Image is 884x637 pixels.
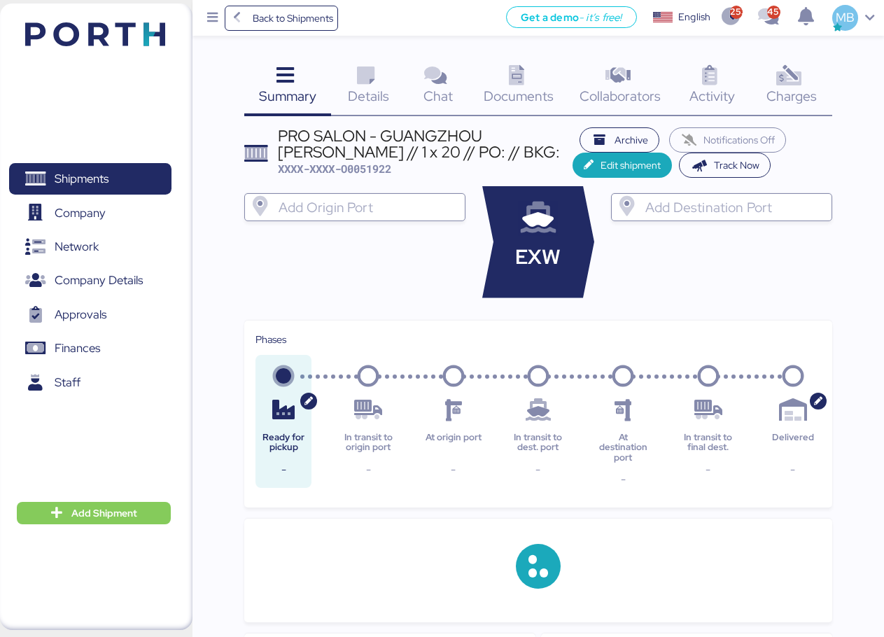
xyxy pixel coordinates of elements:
span: Staff [55,372,80,393]
input: Add Destination Port [643,199,826,216]
div: - [426,461,482,478]
span: Network [55,237,99,257]
div: English [678,10,710,24]
span: Finances [55,338,100,358]
span: Documents [484,87,554,105]
span: Details [348,87,389,105]
div: At destination port [595,433,651,463]
span: Add Shipment [71,505,137,521]
span: Back to Shipments [253,10,333,27]
span: EXW [515,242,561,272]
div: - [340,461,396,478]
div: In transit to dest. port [510,433,566,453]
span: MB [836,8,855,27]
span: Notifications Off [703,132,775,148]
div: - [765,461,821,478]
button: Notifications Off [669,127,787,153]
button: Add Shipment [17,502,171,524]
div: - [255,461,311,478]
button: Track Now [679,153,771,178]
span: Company [55,203,106,223]
span: Company Details [55,270,143,290]
span: Edit shipment [601,157,661,174]
a: Network [9,231,171,263]
div: In transit to final dest. [680,433,736,453]
span: Shipments [55,169,108,189]
div: At origin port [426,433,482,453]
span: XXXX-XXXX-O0051922 [278,162,391,176]
a: Finances [9,332,171,365]
span: Archive [615,132,648,148]
span: Summary [259,87,316,105]
div: PRO SALON - GUANGZHOU [PERSON_NAME] // 1 x 20 // PO: // BKG: [278,128,573,160]
a: Back to Shipments [225,6,339,31]
div: Phases [255,332,821,347]
button: Menu [201,6,225,30]
div: Ready for pickup [255,433,311,453]
a: Company [9,197,171,229]
span: Chat [423,87,453,105]
a: Shipments [9,163,171,195]
div: - [510,461,566,478]
span: Activity [689,87,735,105]
button: Archive [580,127,659,153]
span: Approvals [55,304,106,325]
span: Track Now [714,157,759,174]
div: Delivered [765,433,821,453]
div: - [595,471,651,488]
a: Company Details [9,265,171,297]
div: In transit to origin port [340,433,396,453]
a: Staff [9,367,171,399]
button: Edit shipment [573,153,673,178]
input: Add Origin Port [276,199,459,216]
span: Charges [766,87,817,105]
a: Approvals [9,299,171,331]
div: - [680,461,736,478]
span: Collaborators [580,87,661,105]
